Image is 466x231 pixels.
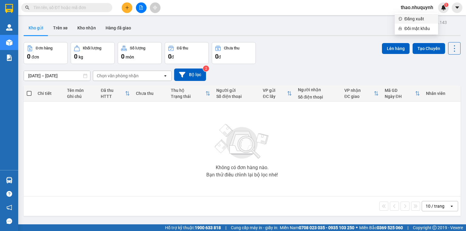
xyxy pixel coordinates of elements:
span: Miền Nam [280,224,354,231]
span: login [398,17,402,21]
span: question-circle [6,191,12,197]
div: Chi tiết [38,91,61,96]
div: 10 / trang [426,203,444,209]
span: Miền Bắc [359,224,403,231]
button: Khối lượng0kg [71,42,115,64]
span: notification [6,205,12,210]
div: Nhân viên [426,91,458,96]
button: Đã thu0đ [165,42,209,64]
div: ĐC giao [344,94,374,99]
div: VP gửi [263,88,287,93]
button: Kho gửi [24,21,48,35]
svg: open [449,204,454,209]
strong: 0369 525 060 [377,225,403,230]
button: file-add [136,2,147,13]
th: Toggle SortBy [341,85,382,102]
span: ⚪️ [356,226,358,229]
span: | [407,224,408,231]
span: message [6,218,12,224]
button: Lên hàng [382,43,410,54]
div: Đã thu [177,46,188,50]
img: svg+xml;base64,PHN2ZyBjbGFzcz0ibGlzdC1wbHVnX19zdmciIHhtbG5zPSJodHRwOi8vd3d3LnczLm9yZy8yMDAwL3N2Zy... [212,120,272,163]
span: đ [171,55,174,59]
th: Toggle SortBy [98,85,133,102]
img: warehouse-icon [6,177,12,183]
span: Đăng xuất [404,15,434,22]
button: Số lượng0món [118,42,162,64]
button: Chưa thu0đ [212,42,256,64]
span: đ [218,55,221,59]
div: Chưa thu [136,91,165,96]
span: Hỗ trợ kỹ thuật: [165,224,221,231]
span: 0 [27,53,30,60]
span: 0 [168,53,171,60]
span: caret-down [454,5,460,10]
span: copyright [432,226,437,230]
th: Toggle SortBy [260,85,295,102]
button: Bộ lọc [174,69,206,81]
div: Bạn thử điều chỉnh lại bộ lọc nhé! [206,172,278,177]
strong: 1900 633 818 [195,225,221,230]
div: Mã GD [385,88,415,93]
span: search [25,5,29,10]
div: Đơn hàng [36,46,52,50]
span: | [225,224,226,231]
div: Chưa thu [224,46,239,50]
span: file-add [139,5,143,10]
sup: 1 [444,3,448,7]
div: Người gửi [216,88,257,93]
span: aim [153,5,157,10]
div: Số điện thoại [216,94,257,99]
img: solution-icon [6,55,12,61]
button: Kho nhận [73,21,101,35]
div: Số điện thoại [298,95,338,99]
button: caret-down [452,2,462,13]
div: Khối lượng [83,46,101,50]
div: Ghi chú [67,94,95,99]
th: Toggle SortBy [168,85,214,102]
div: Số lượng [130,46,145,50]
div: Trạng thái [171,94,206,99]
img: icon-new-feature [441,5,446,10]
div: Đã thu [101,88,125,93]
strong: 0708 023 035 - 0935 103 250 [299,225,354,230]
input: Tìm tên, số ĐT hoặc mã đơn [33,4,105,11]
div: Người nhận [298,87,338,92]
div: Thu hộ [171,88,206,93]
span: kg [79,55,83,59]
div: Ngày ĐH [385,94,415,99]
img: warehouse-icon [6,24,12,31]
span: plus [125,5,129,10]
button: Tạo Chuyến [413,43,445,54]
span: lock [398,27,402,30]
img: warehouse-icon [6,39,12,46]
div: Chọn văn phòng nhận [97,73,139,79]
div: Tên món [67,88,95,93]
th: Toggle SortBy [382,85,423,102]
button: plus [122,2,132,13]
button: Trên xe [48,21,73,35]
sup: 2 [203,65,209,72]
span: thao.nhuquynh [396,4,438,11]
span: món [126,55,134,59]
span: đơn [32,55,39,59]
div: Không có đơn hàng nào. [216,165,268,170]
button: aim [150,2,160,13]
span: 0 [74,53,77,60]
button: Hàng đã giao [101,21,136,35]
img: logo-vxr [5,4,13,13]
button: Đơn hàng0đơn [24,42,68,64]
span: Đổi mật khẩu [404,25,434,32]
span: 0 [215,53,218,60]
div: VP nhận [344,88,374,93]
svg: open [163,73,168,78]
span: 0 [121,53,124,60]
span: Cung cấp máy in - giấy in: [231,224,278,231]
div: HTTT [101,94,125,99]
span: 1 [445,3,447,7]
input: Select a date range. [24,71,90,81]
div: ĐC lấy [263,94,287,99]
